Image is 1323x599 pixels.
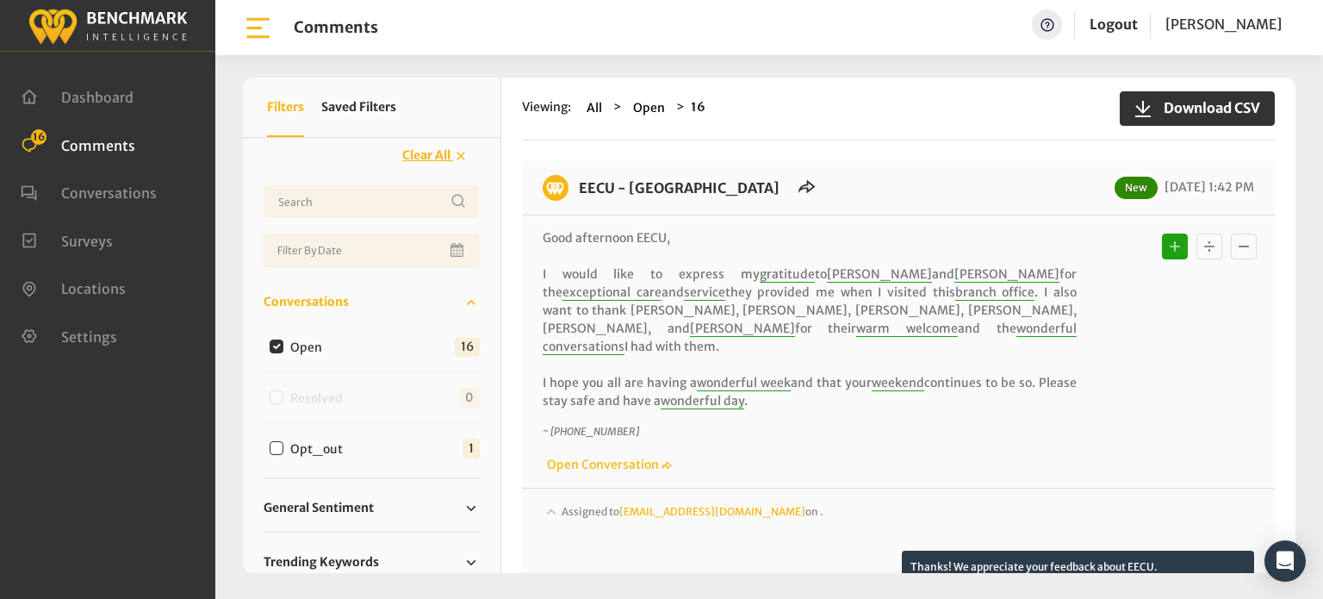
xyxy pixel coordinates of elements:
[955,284,1035,301] span: branch office
[447,233,469,267] button: Open Calendar
[459,388,480,408] span: 0
[321,78,396,137] button: Saved Filters
[562,505,823,518] span: Assigned to on .
[21,183,157,200] a: Conversations
[543,425,639,438] i: ~ [PHONE_NUMBER]
[543,229,1077,410] p: Good afternoon EECU, I would like to express my to and for the and they provided me when I visite...
[264,553,379,571] span: Trending Keywords
[697,375,791,391] span: wonderful week
[28,4,188,47] img: benchmark
[872,375,924,391] span: weekend
[267,78,304,137] button: Filters
[61,232,113,249] span: Surveys
[270,340,283,353] input: Open
[21,231,113,248] a: Surveys
[1165,9,1282,40] a: [PERSON_NAME]
[902,551,1254,599] p: Thanks! We appreciate your feedback about EECU. If at any time you wish to end this conversation,...
[543,321,1077,355] span: wonderful conversations
[1158,229,1261,264] div: Basic example
[581,98,607,118] button: All
[61,328,117,345] span: Settings
[284,339,336,357] label: Open
[264,233,480,267] input: Date range input field
[661,393,744,409] span: wonderful day
[61,136,135,153] span: Comments
[31,129,47,145] span: 16
[21,278,126,296] a: Locations
[21,87,134,104] a: Dashboard
[264,290,480,315] a: Conversations
[264,293,349,311] span: Conversations
[579,179,780,197] a: EECU - [GEOGRAPHIC_DATA]
[522,98,571,118] span: Viewing:
[264,550,480,576] a: Trending Keywords
[455,337,480,357] span: 16
[1115,177,1158,199] span: New
[1153,97,1260,118] span: Download CSV
[21,135,135,153] a: Comments 16
[1160,179,1254,195] span: [DATE] 1:42 PM
[619,505,805,518] a: [EMAIL_ADDRESS][DOMAIN_NAME]
[463,439,480,459] span: 1
[264,499,374,517] span: General Sentiment
[294,18,378,37] h1: Comments
[391,140,480,171] button: Clear All
[284,390,357,408] label: Resolved
[543,457,672,472] a: Open Conversation
[284,440,357,459] label: Opt_out
[690,321,795,337] span: [PERSON_NAME]
[543,175,568,201] img: benchmark
[270,441,283,455] input: Opt_out
[1120,91,1275,126] button: Download CSV
[760,266,815,283] span: gratitude
[856,321,958,337] span: warm welcome
[1090,9,1138,40] a: Logout
[827,266,932,283] span: [PERSON_NAME]
[684,284,725,301] span: service
[264,496,480,521] a: General Sentiment
[243,13,273,43] img: bar
[402,147,450,163] span: Clear All
[691,99,705,115] strong: 16
[264,184,480,219] input: Username
[1264,540,1306,582] div: Open Intercom Messenger
[61,89,134,106] span: Dashboard
[61,184,157,202] span: Conversations
[562,284,661,301] span: exceptional care
[628,98,670,118] button: Open
[21,327,117,344] a: Settings
[954,266,1059,283] span: [PERSON_NAME]
[1165,16,1282,33] span: [PERSON_NAME]
[568,175,790,201] h6: EECU - Clovis Old Town
[61,280,126,297] span: Locations
[543,502,1254,551] div: Assigned to[EMAIL_ADDRESS][DOMAIN_NAME]on .
[1090,16,1138,33] a: Logout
